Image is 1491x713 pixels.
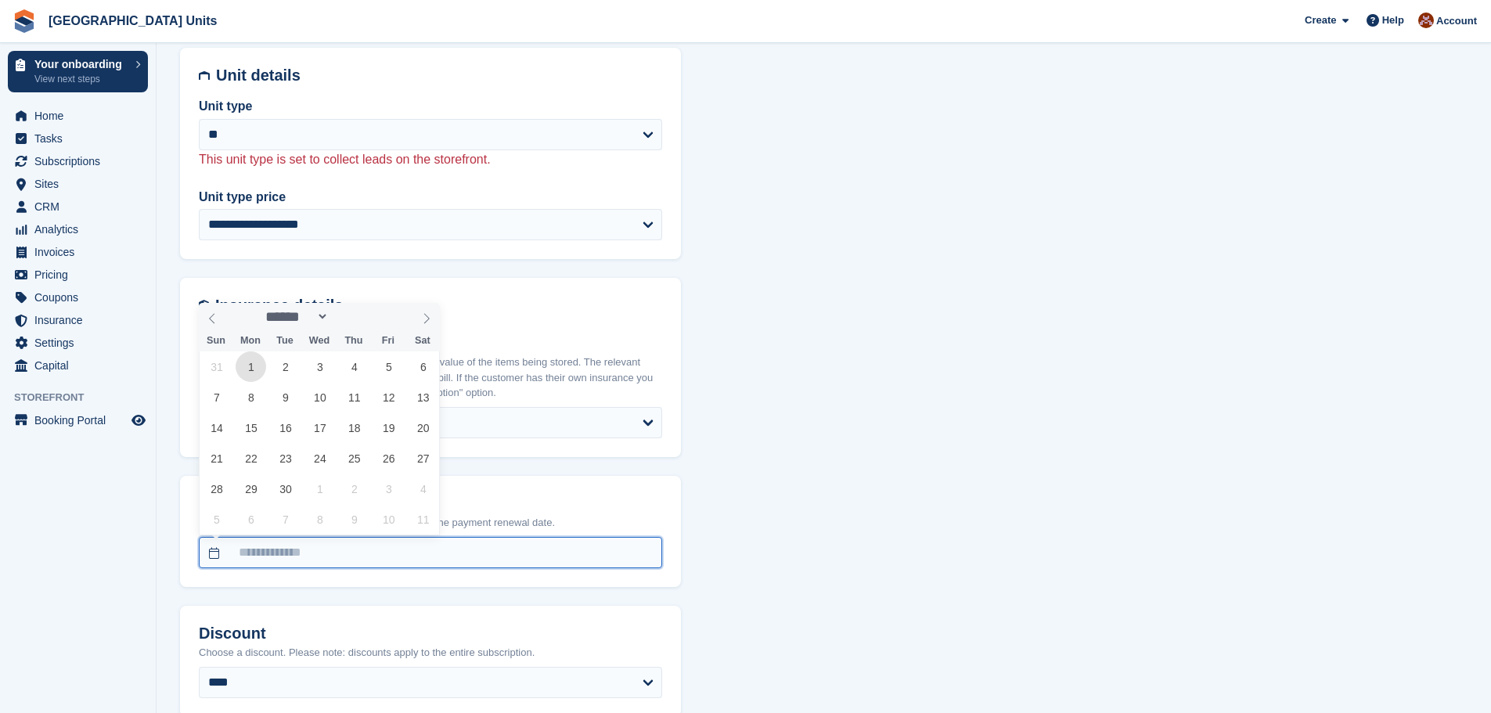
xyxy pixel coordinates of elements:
[304,351,335,382] span: September 3, 2025
[373,474,404,504] span: October 3, 2025
[34,286,128,308] span: Coupons
[42,8,223,34] a: [GEOGRAPHIC_DATA] Units
[236,474,266,504] span: September 29, 2025
[373,382,404,412] span: September 12, 2025
[408,351,438,382] span: September 6, 2025
[408,504,438,535] span: October 11, 2025
[14,390,156,405] span: Storefront
[339,474,369,504] span: October 2, 2025
[236,443,266,474] span: September 22, 2025
[304,504,335,535] span: October 8, 2025
[199,67,210,85] img: unit-details-icon-595b0c5c156355b767ba7b61e002efae458ec76ed5ec05730b8e856ff9ea34a9.svg
[339,351,369,382] span: September 4, 2025
[1418,13,1434,28] img: Laura Clinnick
[8,264,148,286] a: menu
[13,9,36,33] img: stora-icon-8386f47178a22dfd0bd8f6a31ec36ba5ce8667c1dd55bd0f319d3a0aa187defe.svg
[408,412,438,443] span: September 20, 2025
[8,105,148,127] a: menu
[34,59,128,70] p: Your onboarding
[8,332,148,354] a: menu
[1305,13,1336,28] span: Create
[270,474,301,504] span: September 30, 2025
[8,173,148,195] a: menu
[199,625,662,643] h2: Discount
[339,443,369,474] span: September 25, 2025
[201,382,232,412] span: September 7, 2025
[339,382,369,412] span: September 11, 2025
[270,382,301,412] span: September 9, 2025
[236,412,266,443] span: September 15, 2025
[34,218,128,240] span: Analytics
[8,309,148,331] a: menu
[373,412,404,443] span: September 19, 2025
[201,443,232,474] span: September 21, 2025
[270,412,301,443] span: September 16, 2025
[304,382,335,412] span: September 10, 2025
[199,645,662,661] p: Choose a discount. Please note: discounts apply to the entire subscription.
[236,504,266,535] span: October 6, 2025
[302,336,337,346] span: Wed
[34,196,128,218] span: CRM
[304,443,335,474] span: September 24, 2025
[236,382,266,412] span: September 8, 2025
[8,196,148,218] a: menu
[329,308,378,325] input: Year
[304,412,335,443] span: September 17, 2025
[408,382,438,412] span: September 13, 2025
[373,504,404,535] span: October 10, 2025
[233,336,268,346] span: Mon
[199,297,209,315] img: insurance-details-icon-731ffda60807649b61249b889ba3c5e2b5c27d34e2e1fb37a309f0fde93ff34a.svg
[216,67,662,85] h2: Unit details
[373,443,404,474] span: September 26, 2025
[8,355,148,376] a: menu
[270,443,301,474] span: September 23, 2025
[371,336,405,346] span: Fri
[34,72,128,86] p: View next steps
[236,351,266,382] span: September 1, 2025
[373,351,404,382] span: September 5, 2025
[304,474,335,504] span: October 1, 2025
[339,504,369,535] span: October 9, 2025
[270,351,301,382] span: September 2, 2025
[408,443,438,474] span: September 27, 2025
[1382,13,1404,28] span: Help
[8,128,148,149] a: menu
[215,297,662,315] h2: Insurance details
[337,336,371,346] span: Thu
[261,308,330,325] select: Month
[8,286,148,308] a: menu
[201,412,232,443] span: September 14, 2025
[199,188,662,207] label: Unit type price
[34,128,128,149] span: Tasks
[201,504,232,535] span: October 5, 2025
[199,97,662,116] label: Unit type
[199,336,233,346] span: Sun
[8,150,148,172] a: menu
[8,51,148,92] a: Your onboarding View next steps
[1436,13,1477,29] span: Account
[8,409,148,431] a: menu
[34,150,128,172] span: Subscriptions
[8,218,148,240] a: menu
[129,411,148,430] a: Preview store
[268,336,302,346] span: Tue
[8,241,148,263] a: menu
[34,409,128,431] span: Booking Portal
[34,173,128,195] span: Sites
[34,332,128,354] span: Settings
[34,264,128,286] span: Pricing
[34,309,128,331] span: Insurance
[34,105,128,127] span: Home
[201,474,232,504] span: September 28, 2025
[408,474,438,504] span: October 4, 2025
[270,504,301,535] span: October 7, 2025
[339,412,369,443] span: September 18, 2025
[34,355,128,376] span: Capital
[201,351,232,382] span: August 31, 2025
[405,336,440,346] span: Sat
[199,150,662,169] p: This unit type is set to collect leads on the storefront.
[34,241,128,263] span: Invoices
